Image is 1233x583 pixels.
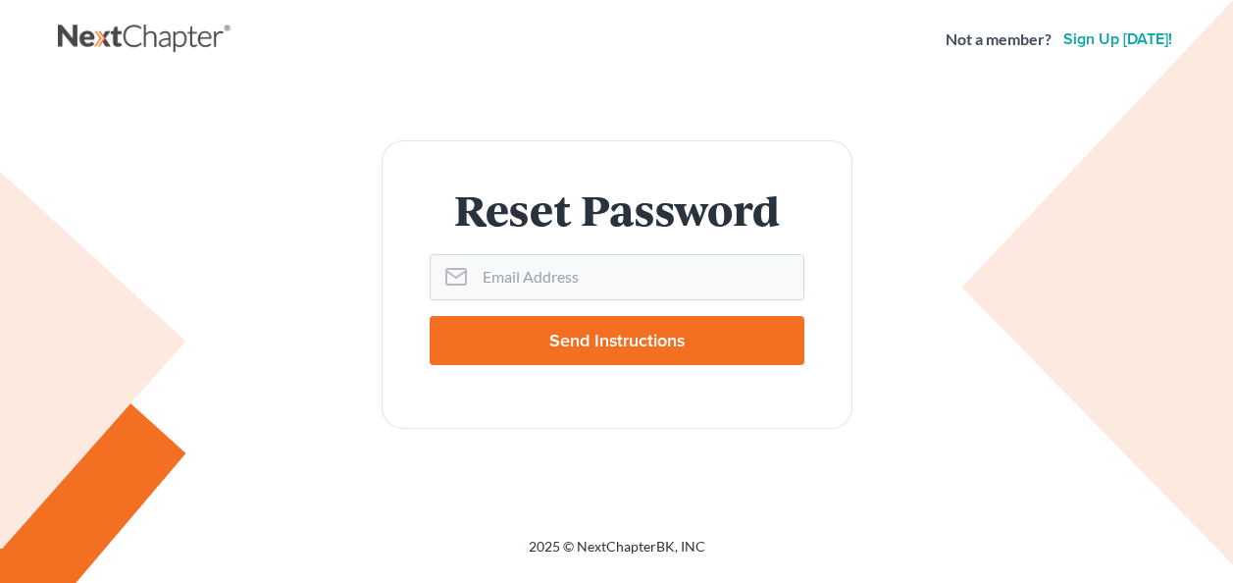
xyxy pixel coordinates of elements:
[946,28,1052,51] strong: Not a member?
[58,537,1176,572] div: 2025 © NextChapterBK, INC
[430,188,804,231] h1: Reset Password
[430,316,804,365] input: Send Instructions
[475,255,803,298] input: Email Address
[1059,31,1176,47] a: Sign up [DATE]!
